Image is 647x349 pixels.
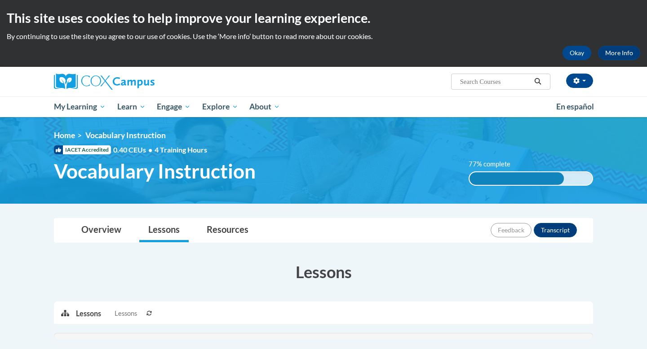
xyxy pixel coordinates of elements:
[139,218,189,242] a: Lessons
[117,101,146,112] span: Learn
[111,96,151,117] a: Learn
[54,101,106,112] span: My Learning
[196,96,244,117] a: Explore
[54,261,593,283] h3: Lessons
[249,101,280,112] span: About
[563,46,591,60] button: Okay
[76,309,101,318] p: Lessons
[54,74,225,90] a: Cox Campus
[7,9,640,27] h2: This site uses cookies to help improve your learning experience.
[151,96,196,117] a: Engage
[157,101,191,112] span: Engage
[40,96,607,117] div: Main menu
[202,101,238,112] span: Explore
[531,76,545,87] button: Search
[198,218,257,242] a: Resources
[598,46,640,60] a: More Info
[244,96,286,117] a: About
[115,309,137,318] span: Lessons
[469,159,520,169] label: 77% complete
[54,131,75,140] a: Home
[148,145,152,154] span: •
[550,97,600,116] a: En español
[470,172,564,185] div: 77% complete
[54,145,111,154] span: IACET Accredited
[113,145,155,155] span: 0.40 CEUs
[491,223,532,237] button: Feedback
[54,159,256,183] span: Vocabulary Instruction
[556,102,594,111] span: En español
[7,31,640,41] p: By continuing to use the site you agree to our use of cookies. Use the ‘More info’ button to read...
[155,145,207,154] span: 4 Training Hours
[48,96,111,117] a: My Learning
[85,131,166,140] span: Vocabulary Instruction
[459,76,531,87] input: Search Courses
[566,74,593,88] button: Account Settings
[54,74,155,90] img: Cox Campus
[534,223,577,237] button: Transcript
[72,218,130,242] a: Overview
